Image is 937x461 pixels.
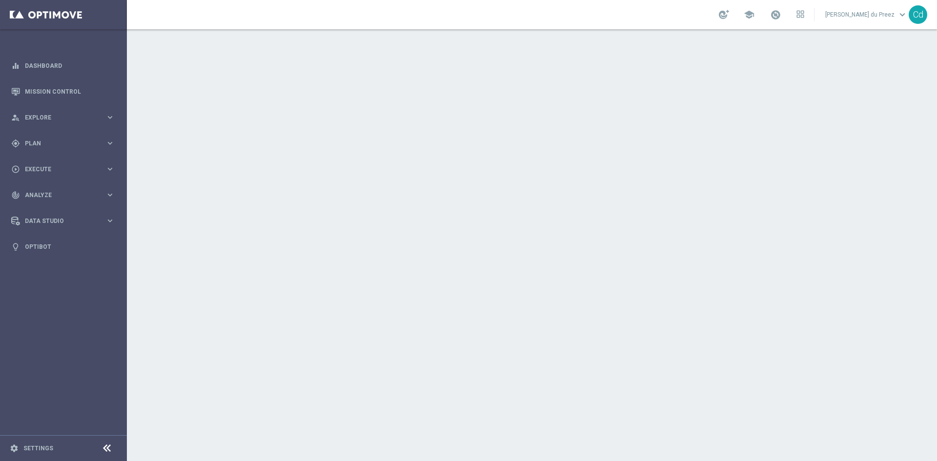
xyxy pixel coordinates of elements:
[25,140,105,146] span: Plan
[11,191,105,200] div: Analyze
[11,165,105,174] div: Execute
[105,113,115,122] i: keyboard_arrow_right
[11,242,20,251] i: lightbulb
[11,165,20,174] i: play_circle_outline
[105,190,115,200] i: keyboard_arrow_right
[11,139,20,148] i: gps_fixed
[11,139,105,148] div: Plan
[11,61,20,70] i: equalizer
[11,191,115,199] button: track_changes Analyze keyboard_arrow_right
[11,113,105,122] div: Explore
[105,164,115,174] i: keyboard_arrow_right
[23,445,53,451] a: Settings
[11,140,115,147] button: gps_fixed Plan keyboard_arrow_right
[105,139,115,148] i: keyboard_arrow_right
[11,234,115,260] div: Optibot
[11,217,115,225] button: Data Studio keyboard_arrow_right
[11,191,20,200] i: track_changes
[25,166,105,172] span: Execute
[25,115,105,120] span: Explore
[11,114,115,121] button: person_search Explore keyboard_arrow_right
[897,9,908,20] span: keyboard_arrow_down
[25,53,115,79] a: Dashboard
[25,192,105,198] span: Analyze
[105,216,115,225] i: keyboard_arrow_right
[11,217,105,225] div: Data Studio
[11,243,115,251] button: lightbulb Optibot
[25,234,115,260] a: Optibot
[11,113,20,122] i: person_search
[744,9,754,20] span: school
[11,53,115,79] div: Dashboard
[824,7,909,22] a: [PERSON_NAME] du Preezkeyboard_arrow_down
[909,5,927,24] div: Cd
[11,165,115,173] button: play_circle_outline Execute keyboard_arrow_right
[11,88,115,96] button: Mission Control
[25,218,105,224] span: Data Studio
[25,79,115,104] a: Mission Control
[11,62,115,70] button: equalizer Dashboard
[11,79,115,104] div: Mission Control
[10,444,19,453] i: settings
